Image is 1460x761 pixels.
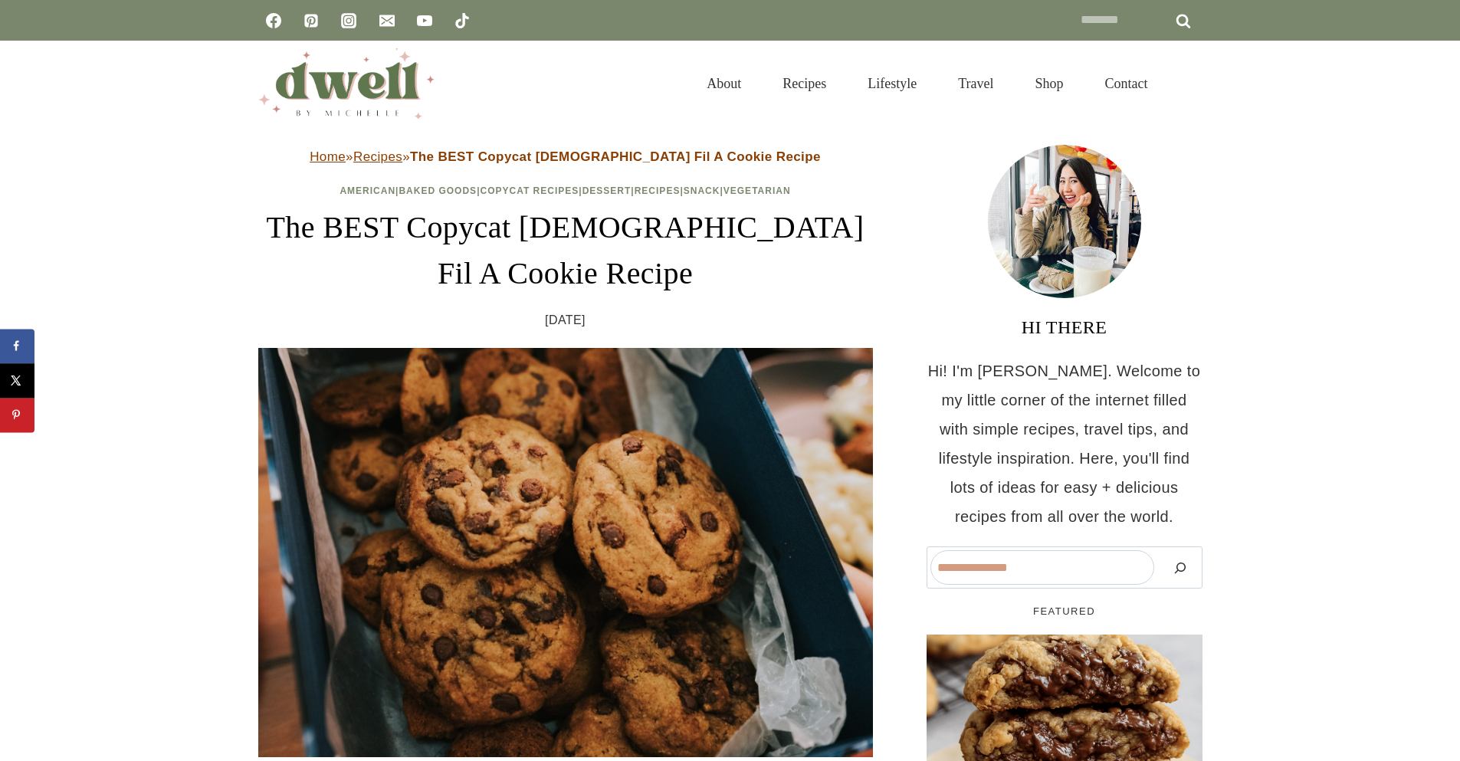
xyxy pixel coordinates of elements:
a: Home [310,149,346,164]
a: About [686,57,762,110]
a: Email [372,5,402,36]
button: Search [1162,550,1199,585]
a: YouTube [409,5,440,36]
a: Copycat Recipes [481,185,579,196]
img: Chick Fil A Cookie homemade [258,348,873,758]
a: Snack [684,185,720,196]
p: Hi! I'm [PERSON_NAME]. Welcome to my little corner of the internet filled with simple recipes, tr... [927,356,1202,531]
a: American [340,185,395,196]
a: Contact [1084,57,1169,110]
a: Facebook [258,5,289,36]
a: Instagram [333,5,364,36]
strong: The BEST Copycat [DEMOGRAPHIC_DATA] Fil A Cookie Recipe [410,149,821,164]
a: Shop [1014,57,1084,110]
a: Pinterest [296,5,326,36]
a: Vegetarian [723,185,791,196]
button: View Search Form [1176,71,1202,97]
h3: HI THERE [927,313,1202,341]
a: Dessert [582,185,632,196]
span: | | | | | | [340,185,790,196]
a: Lifestyle [847,57,937,110]
h1: The BEST Copycat [DEMOGRAPHIC_DATA] Fil A Cookie Recipe [258,205,873,297]
a: Baked Goods [399,185,477,196]
a: Travel [937,57,1014,110]
img: DWELL by michelle [258,48,435,119]
time: [DATE] [545,309,586,332]
h5: FEATURED [927,604,1202,619]
a: Recipes [635,185,681,196]
a: Recipes [353,149,402,164]
span: » » [310,149,821,164]
a: Recipes [762,57,847,110]
a: TikTok [447,5,477,36]
nav: Primary Navigation [686,57,1168,110]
